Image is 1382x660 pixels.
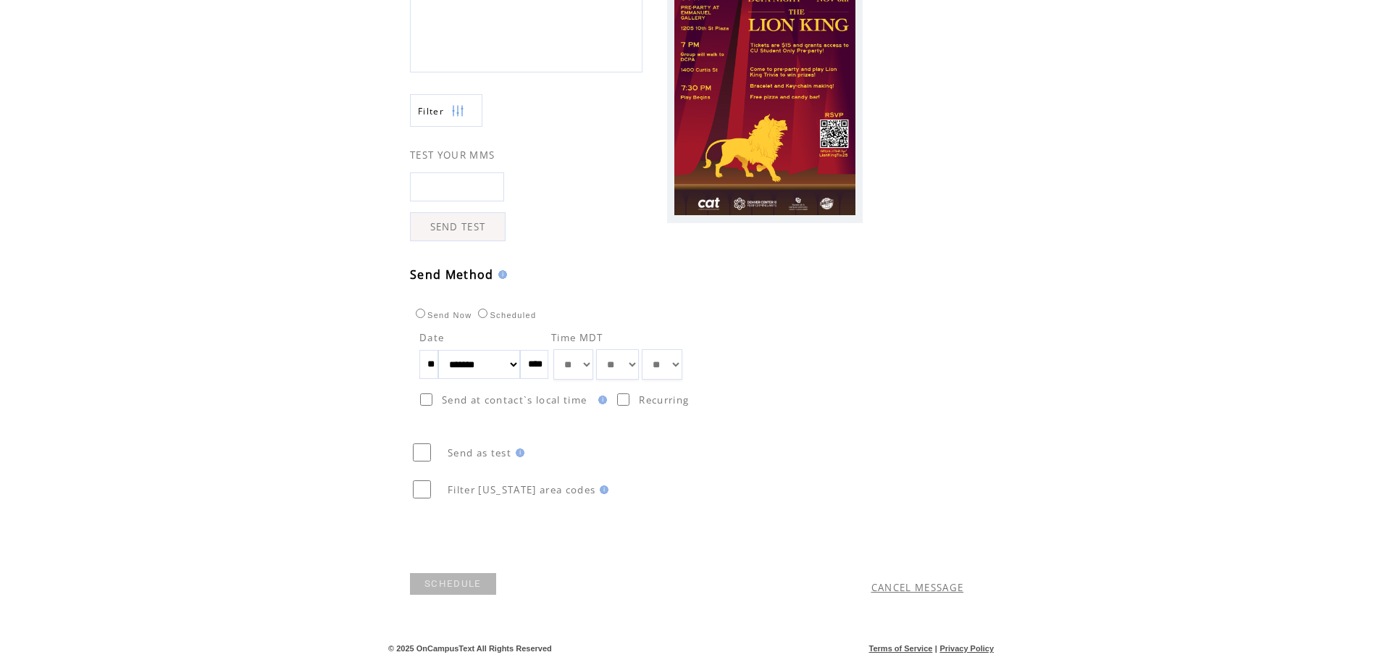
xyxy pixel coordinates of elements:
a: CANCEL MESSAGE [871,581,964,594]
a: Terms of Service [869,644,933,653]
a: SCHEDULE [410,573,496,595]
input: Send Now [416,309,425,318]
span: Date [419,331,444,344]
img: help.gif [511,448,524,457]
span: Time MDT [551,331,603,344]
span: | [935,644,937,653]
span: TEST YOUR MMS [410,149,495,162]
label: Scheduled [474,311,536,319]
span: Filter [US_STATE] area codes [448,483,595,496]
input: Scheduled [478,309,487,318]
span: © 2025 OnCampusText All Rights Reserved [388,644,552,653]
span: Recurring [639,393,689,406]
img: help.gif [594,396,607,404]
img: help.gif [494,270,507,279]
span: Send at contact`s local time [442,393,587,406]
a: Filter [410,94,482,127]
span: Send Method [410,267,494,283]
label: Send Now [412,311,472,319]
span: Send as test [448,446,511,459]
a: Privacy Policy [939,644,994,653]
a: SEND TEST [410,212,506,241]
img: help.gif [595,485,608,494]
img: filters.png [451,95,464,128]
span: Show filters [418,105,444,117]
